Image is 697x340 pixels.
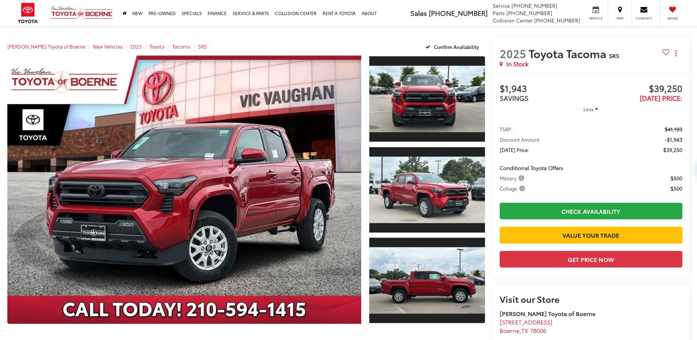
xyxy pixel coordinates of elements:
span: 78006 [530,326,546,334]
span: TX [521,326,528,334]
span: [DATE] Price: [500,146,529,153]
span: $39,250 [663,146,682,153]
span: , [500,326,546,334]
span: $500 [671,174,682,182]
button: College [500,185,528,192]
span: [PHONE_NUMBER] [534,17,580,24]
a: Expand Photo 0 [7,56,361,324]
span: [PHONE_NUMBER] [506,9,552,17]
span: Discount Amount: [500,136,541,143]
a: Tacoma [172,43,190,50]
span: [PHONE_NUMBER] [429,8,488,18]
span: In Stock [506,60,528,68]
a: SR5 [198,43,207,50]
span: $1,943 [500,84,591,95]
span: [STREET_ADDRESS] [500,318,553,326]
span: College [500,185,527,192]
img: 2025 Toyota Tacoma SR5 [368,156,486,223]
img: 2025 Toyota Tacoma SR5 [368,247,486,314]
span: dropdown dots [675,50,676,56]
span: Less [583,106,593,112]
span: [PHONE_NUMBER] [511,2,557,9]
span: Service [588,16,604,21]
strong: [PERSON_NAME] Toyota of Boerne [500,309,596,318]
span: Map [612,16,628,21]
a: Expand Photo 2 [369,146,485,233]
a: [STREET_ADDRESS] Boerne,TX 78006 [500,318,553,334]
span: SR5 [609,51,619,60]
button: Get Price Now [500,251,682,268]
a: Expand Photo 3 [369,237,485,324]
span: [DATE] Price: [640,93,682,103]
h2: Visit our Store [500,294,682,304]
span: Sales [410,8,427,18]
a: Expand Photo 1 [369,56,485,142]
span: Confirm Availability [434,43,479,50]
span: Parts [493,9,505,17]
button: Confirm Availability [421,40,485,53]
a: New Vehicles [93,43,122,50]
span: -$1,943 [665,136,682,143]
span: TSRP: [500,125,513,133]
a: Check Availability [500,203,682,219]
span: 2025 [500,45,526,61]
button: Actions [669,47,682,60]
a: [PERSON_NAME] Toyota of Boerne [7,43,85,50]
span: Toyota Tacoma [529,45,609,61]
span: Service [493,2,510,9]
span: $41,193 [665,125,682,133]
span: Saved [664,16,680,21]
span: Boerne [500,326,520,334]
span: $39,250 [591,84,682,95]
img: 2025 Toyota Tacoma SR5 [368,66,486,132]
img: 2025 Toyota Tacoma SR5 [4,54,365,325]
button: Less [580,102,602,116]
img: Vic Vaughan Toyota of Boerne [51,6,113,21]
span: $500 [671,185,682,192]
span: SAVINGS [500,93,529,103]
a: Toyota [150,43,165,50]
span: Conditional Toyota Offers [500,164,563,171]
a: Value Your Trade [500,227,682,243]
span: Collision Center [493,17,533,24]
span: Contact [636,16,652,21]
button: Military [500,174,527,182]
span: Military [500,174,526,182]
a: 2025 [130,43,142,50]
